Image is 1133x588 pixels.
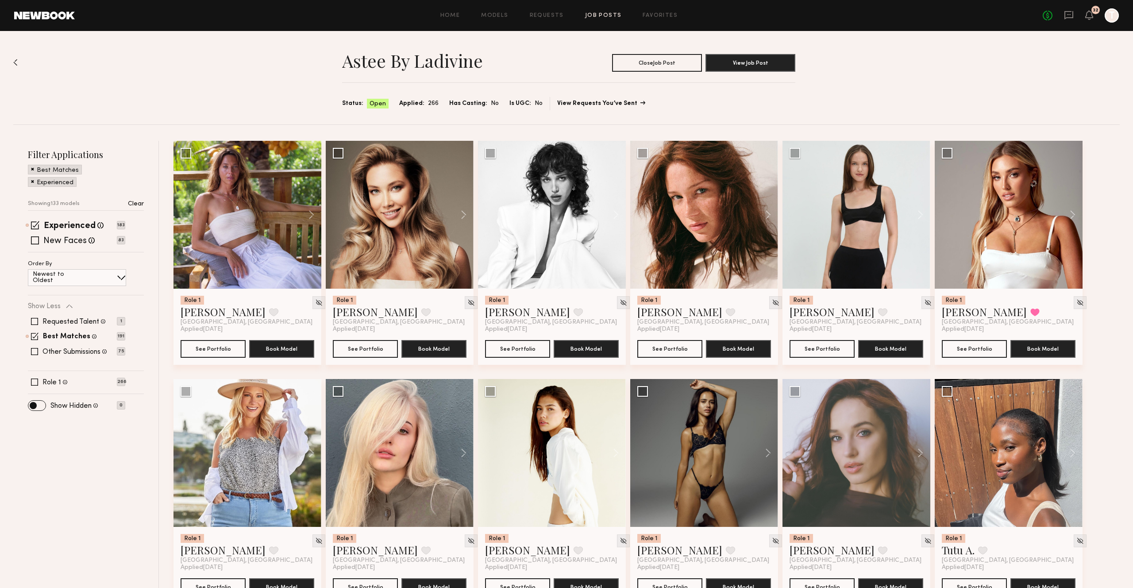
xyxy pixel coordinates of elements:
[370,100,386,108] span: Open
[117,332,125,340] p: 191
[181,319,312,326] span: [GEOGRAPHIC_DATA], [GEOGRAPHIC_DATA]
[342,99,363,108] span: Status:
[772,299,779,306] img: Unhide Model
[342,50,483,72] h1: Astee by Ladivine
[643,13,678,19] a: Favorites
[333,534,356,543] div: Role 1
[790,319,921,326] span: [GEOGRAPHIC_DATA], [GEOGRAPHIC_DATA]
[485,326,619,333] div: Applied [DATE]
[333,305,418,319] a: [PERSON_NAME]
[44,222,96,231] label: Experienced
[790,340,855,358] button: See Portfolio
[485,534,509,543] div: Role 1
[43,237,87,246] label: New Faces
[1093,8,1098,13] div: 32
[942,326,1075,333] div: Applied [DATE]
[50,402,92,410] label: Show Hidden
[790,296,813,305] div: Role 1
[585,13,622,19] a: Job Posts
[491,99,499,108] span: No
[790,326,923,333] div: Applied [DATE]
[790,557,921,564] span: [GEOGRAPHIC_DATA], [GEOGRAPHIC_DATA]
[509,99,531,108] span: Is UGC:
[1105,8,1119,23] a: T
[637,340,702,358] button: See Portfolio
[1076,537,1084,545] img: Unhide Model
[181,340,246,358] a: See Portfolio
[42,348,100,356] label: Other Submissions
[790,305,875,319] a: [PERSON_NAME]
[181,564,314,571] div: Applied [DATE]
[790,534,813,543] div: Role 1
[637,564,771,571] div: Applied [DATE]
[637,543,722,557] a: [PERSON_NAME]
[333,557,465,564] span: [GEOGRAPHIC_DATA], [GEOGRAPHIC_DATA]
[942,543,975,557] a: Tutu A.
[706,340,771,358] button: Book Model
[117,221,125,229] p: 183
[485,319,617,326] span: [GEOGRAPHIC_DATA], [GEOGRAPHIC_DATA]
[401,344,466,352] a: Book Model
[333,319,465,326] span: [GEOGRAPHIC_DATA], [GEOGRAPHIC_DATA]
[249,340,314,358] button: Book Model
[181,534,204,543] div: Role 1
[181,543,266,557] a: [PERSON_NAME]
[117,347,125,356] p: 75
[315,537,323,545] img: Unhide Model
[333,296,356,305] div: Role 1
[333,564,466,571] div: Applied [DATE]
[1076,299,1084,306] img: Unhide Model
[772,537,779,545] img: Unhide Model
[42,318,99,325] label: Requested Talent
[485,340,550,358] button: See Portfolio
[399,99,424,108] span: Applied:
[181,305,266,319] a: [PERSON_NAME]
[13,59,18,66] img: Back to previous page
[28,148,144,160] h2: Filter Applications
[249,344,314,352] a: Book Model
[449,99,487,108] span: Has Casting:
[942,319,1074,326] span: [GEOGRAPHIC_DATA], [GEOGRAPHIC_DATA]
[485,296,509,305] div: Role 1
[637,296,661,305] div: Role 1
[942,534,965,543] div: Role 1
[790,564,923,571] div: Applied [DATE]
[33,271,85,284] p: Newest to Oldest
[612,54,702,72] button: CloseJob Post
[42,379,61,386] label: Role 1
[467,537,475,545] img: Unhide Model
[428,99,439,108] span: 266
[28,303,61,310] p: Show Less
[1010,344,1075,352] a: Book Model
[942,340,1007,358] button: See Portfolio
[315,299,323,306] img: Unhide Model
[485,564,619,571] div: Applied [DATE]
[924,299,932,306] img: Unhide Model
[485,557,617,564] span: [GEOGRAPHIC_DATA], [GEOGRAPHIC_DATA]
[637,534,661,543] div: Role 1
[637,326,771,333] div: Applied [DATE]
[557,101,644,107] a: View Requests You’ve Sent
[28,261,52,267] p: Order By
[181,557,312,564] span: [GEOGRAPHIC_DATA], [GEOGRAPHIC_DATA]
[858,344,923,352] a: Book Model
[37,180,73,186] p: Experienced
[485,543,570,557] a: [PERSON_NAME]
[924,537,932,545] img: Unhide Model
[333,543,418,557] a: [PERSON_NAME]
[530,13,564,19] a: Requests
[37,167,79,174] p: Best Matches
[28,201,80,207] p: Showing 133 models
[117,236,125,244] p: 83
[117,378,125,386] p: 266
[942,557,1074,564] span: [GEOGRAPHIC_DATA], [GEOGRAPHIC_DATA]
[333,340,398,358] button: See Portfolio
[554,344,619,352] a: Book Model
[485,305,570,319] a: [PERSON_NAME]
[535,99,543,108] span: No
[440,13,460,19] a: Home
